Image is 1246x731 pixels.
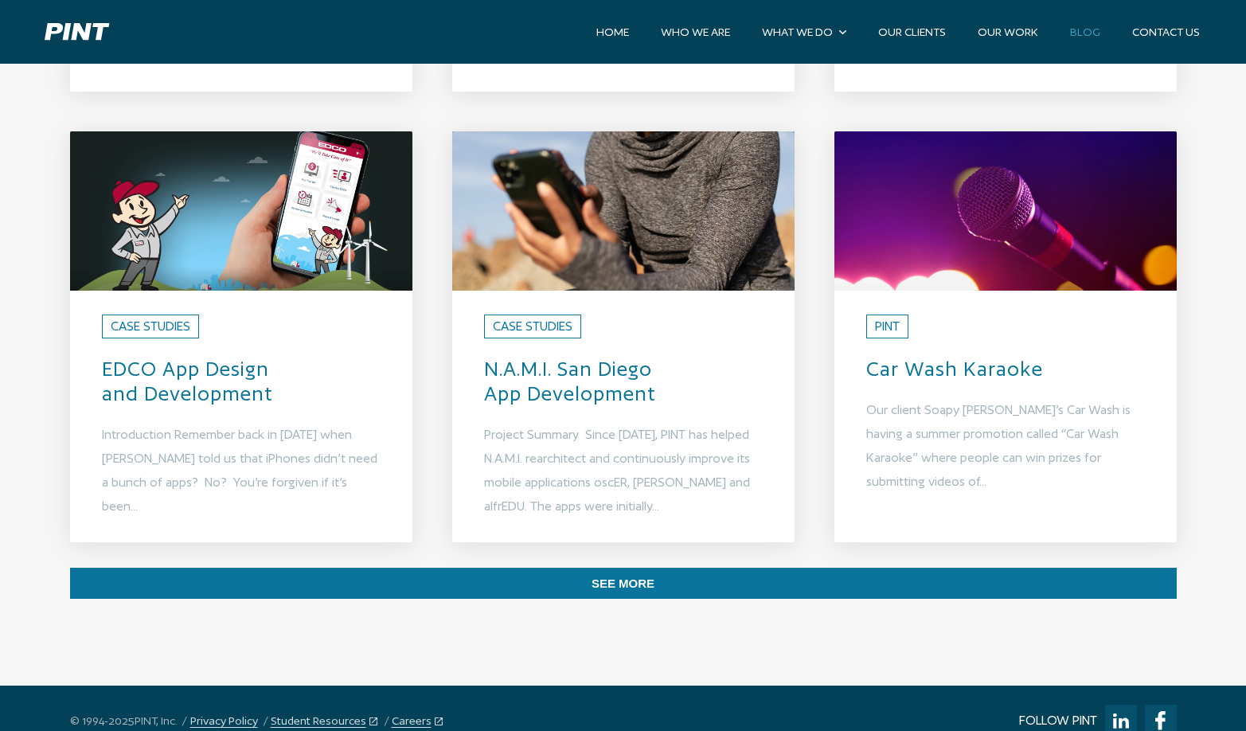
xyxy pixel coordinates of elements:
[645,18,746,45] a: Who We Are
[834,131,1177,542] a: View the article regarding Car Wash Karaoke
[452,131,795,542] a: View the article regarding N.A.M.I. San Diego App Development
[862,18,962,45] a: Our Clients
[1054,18,1116,45] a: Blog
[580,18,645,45] a: Home
[580,18,1216,45] nav: Site Navigation
[1116,18,1216,45] a: Contact Us
[102,315,199,338] pint-tag: Case Studies
[866,315,908,338] pint-tag: PINT
[962,18,1054,45] a: Our Work
[484,315,581,338] pint-tag: Case Studies
[70,131,412,542] a: View the article regarding EDCO App Design and Development
[746,18,862,45] a: What We Do
[70,568,1177,599] button: Show more blog previews
[108,714,135,727] time: 2025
